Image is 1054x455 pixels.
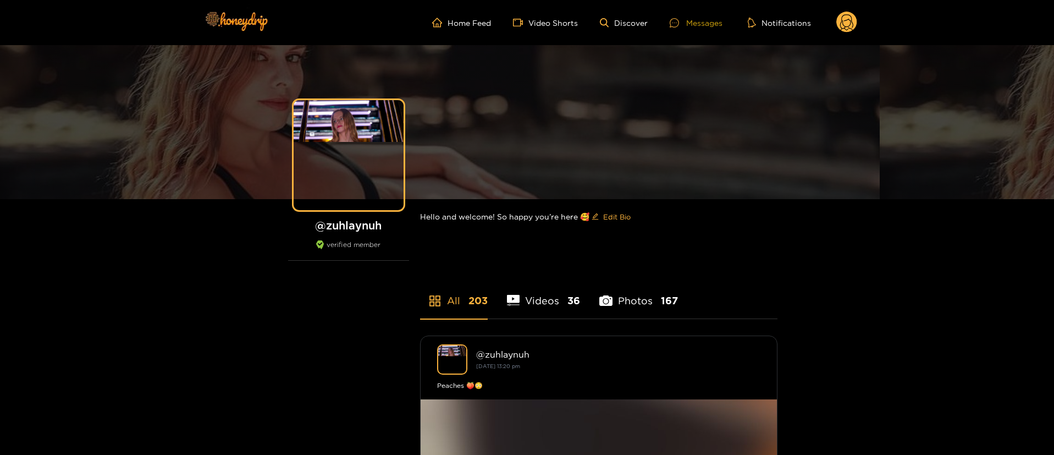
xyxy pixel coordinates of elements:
a: Home Feed [432,18,491,28]
small: [DATE] 13:20 pm [476,363,520,369]
span: Edit Bio [603,211,631,222]
span: 203 [468,294,488,308]
div: @ zuhlaynuh [476,349,760,359]
a: Discover [600,18,648,28]
span: video-camera [513,18,528,28]
div: Messages [670,17,722,29]
li: Videos [507,269,581,319]
a: Video Shorts [513,18,578,28]
span: appstore [428,294,442,308]
div: Hello and welcome! So happy you’re here 🥰 [420,199,777,234]
button: Notifications [744,17,814,28]
li: All [420,269,488,319]
li: Photos [599,269,678,319]
button: editEdit Bio [589,208,633,226]
span: edit [592,213,599,221]
h1: @ zuhlaynuh [288,218,409,232]
span: 167 [661,294,678,308]
div: Peaches 🍑😳 [437,380,760,391]
span: 36 [567,294,580,308]
img: zuhlaynuh [437,344,467,375]
span: home [432,18,448,28]
div: verified member [288,240,409,261]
